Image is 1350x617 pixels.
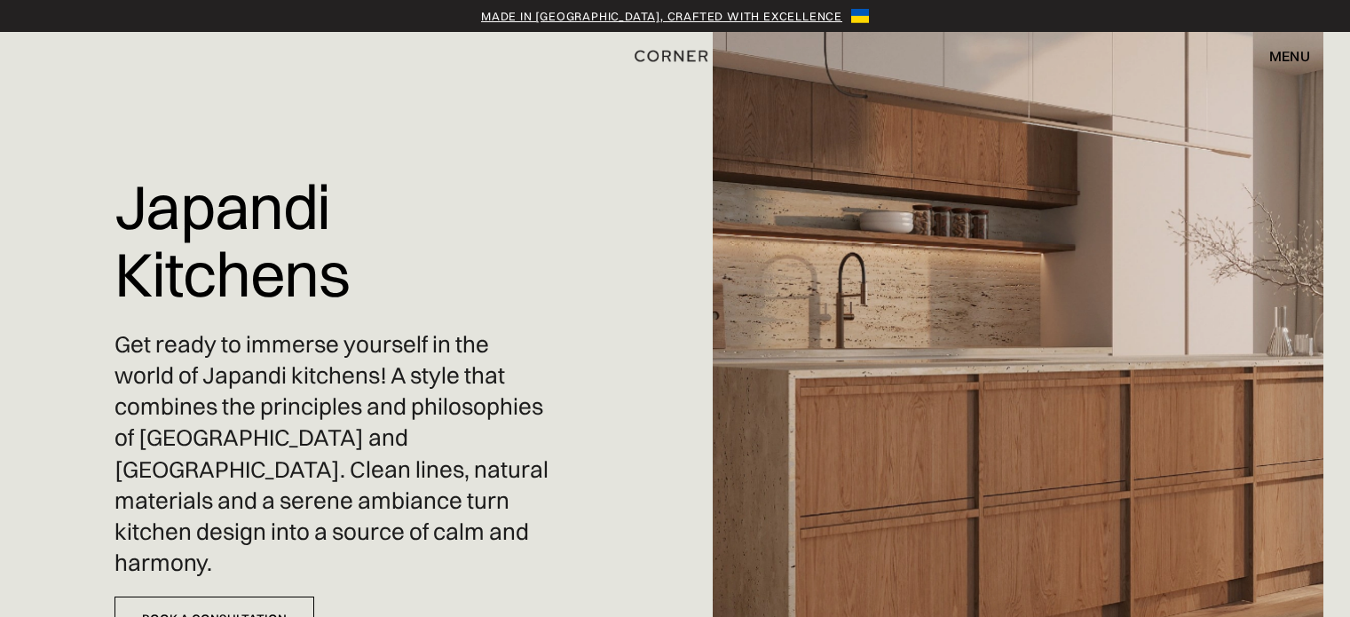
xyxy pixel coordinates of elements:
a: home [628,44,721,67]
p: Get ready to immerse yourself in the world of Japandi kitchens! A style that combines the princip... [114,329,550,579]
a: Made in [GEOGRAPHIC_DATA], crafted with excellence [481,7,842,25]
div: menu [1251,41,1310,71]
div: menu [1269,49,1310,63]
h1: Japandi Kitchens [114,160,550,320]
